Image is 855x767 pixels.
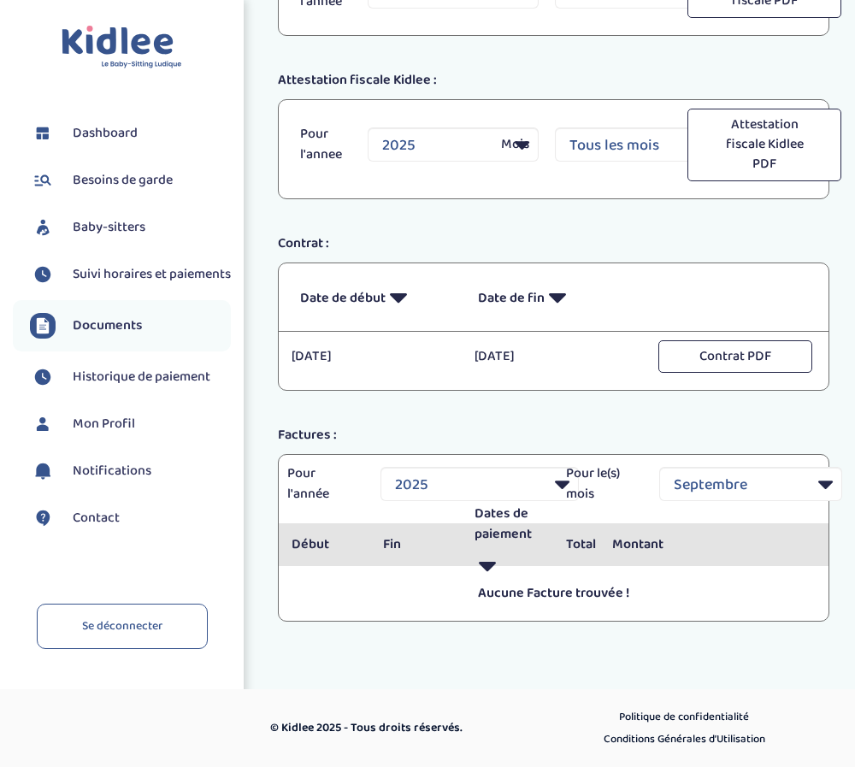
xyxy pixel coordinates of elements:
[566,534,587,555] p: Total
[73,316,143,336] span: Documents
[292,534,357,555] p: Début
[30,411,231,437] a: Mon Profil
[73,414,135,434] span: Mon Profil
[687,109,841,181] button: Attestation fiscale Kidlee PDF
[37,604,208,649] a: Se déconnecter
[687,135,841,154] a: Attestation fiscale Kidlee PDF
[300,124,342,165] p: Pour l'annee
[73,367,210,387] span: Historique de paiement
[658,346,812,365] a: Contrat PDF
[265,425,842,445] div: Factures :
[73,217,145,238] span: Baby-sitters
[478,276,630,318] p: Date de fin
[30,168,231,193] a: Besoins de garde
[265,70,842,91] div: Attestation fiscale Kidlee :
[73,123,138,144] span: Dashboard
[73,264,231,285] span: Suivi horaires et paiements
[30,364,231,390] a: Historique de paiement
[265,233,842,254] div: Contrat :
[30,505,56,531] img: contact.svg
[658,340,812,374] button: Contrat PDF
[62,26,182,69] img: logo.svg
[73,461,151,481] span: Notifications
[270,719,500,737] p: © Kidlee 2025 - Tous droits réservés.
[292,346,449,367] p: [DATE]
[30,168,56,193] img: besoin.svg
[383,534,449,555] p: Fin
[30,121,56,146] img: dashboard.svg
[73,508,120,528] span: Contact
[30,121,231,146] a: Dashboard
[613,706,755,729] a: Politique de confidentialité
[475,346,632,367] p: [DATE]
[287,463,355,504] p: Pour l'année
[30,262,231,287] a: Suivi horaires et paiements
[30,411,56,437] img: profil.svg
[612,534,678,555] p: Montant
[566,463,634,504] p: Pour le(s) mois
[30,313,56,339] img: documents.svg
[30,458,56,484] img: notification.svg
[73,170,173,191] span: Besoins de garde
[30,262,56,287] img: suivihoraire.svg
[475,504,540,587] p: Dates de paiement
[501,134,529,155] p: Mois
[598,729,771,751] a: Conditions Générales d’Utilisation
[292,583,816,604] p: Aucune Facture trouvée !
[30,215,56,240] img: babysitters.svg
[30,505,231,531] a: Contact
[30,313,231,339] a: Documents
[30,458,231,484] a: Notifications
[300,276,452,318] p: Date de début
[30,364,56,390] img: suivihoraire.svg
[30,215,231,240] a: Baby-sitters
